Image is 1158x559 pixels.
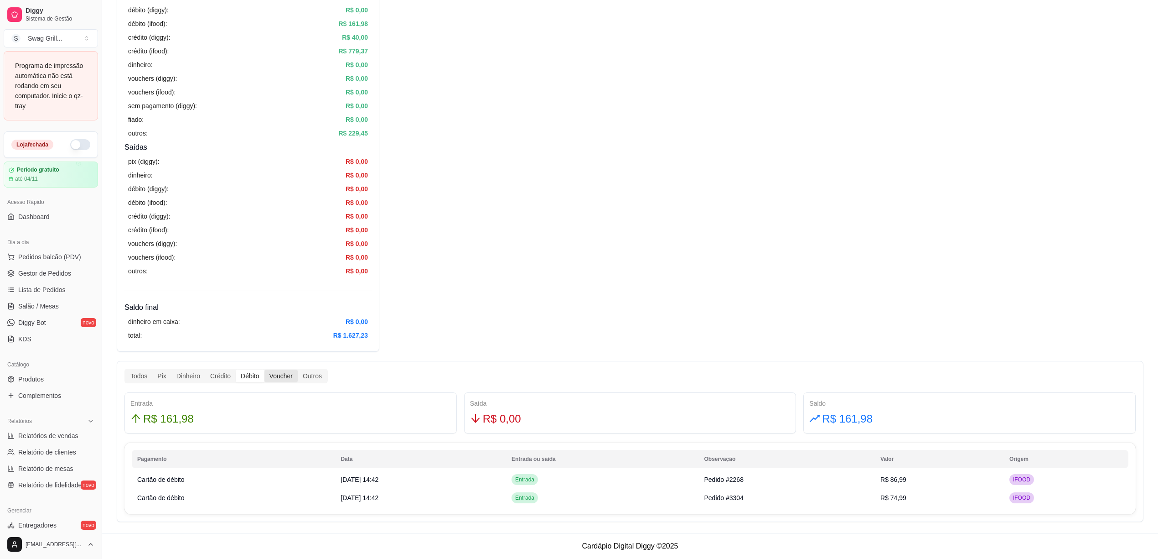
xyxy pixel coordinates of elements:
[18,375,44,384] span: Produtos
[128,330,142,340] article: total:
[26,541,83,548] span: [EMAIL_ADDRESS][DOMAIN_NAME]
[26,15,94,22] span: Sistema de Gestão
[4,503,98,518] div: Gerenciar
[1011,494,1032,502] span: IFOOD
[338,19,368,29] article: R$ 161,98
[128,252,176,262] article: vouchers (ifood):
[4,478,98,492] a: Relatório de fidelidadenovo
[4,250,98,264] button: Pedidos balcão (PDV)
[346,170,368,180] article: R$ 0,00
[18,318,46,327] span: Diggy Bot
[132,450,335,468] th: Pagamento
[4,266,98,281] a: Gestor de Pedidos
[18,431,78,440] span: Relatórios de vendas
[4,209,98,224] a: Dashboard
[124,302,372,313] h4: Saldo final
[335,450,506,468] th: Data
[171,370,205,382] div: Dinheiro
[346,115,368,125] article: R$ 0,00
[298,370,327,382] div: Outros
[18,448,76,457] span: Relatório de clientes
[346,60,368,70] article: R$ 0,00
[128,225,169,235] article: crédito (ifood):
[506,450,699,468] th: Entrada ou saída
[699,450,875,468] th: Observação
[152,370,171,382] div: Pix
[18,391,61,400] span: Complementos
[128,87,176,97] article: vouchers (ifood):
[18,481,82,490] span: Relatório de fidelidade
[809,398,1130,408] div: Saldo
[4,315,98,330] a: Diggy Botnovo
[7,418,32,425] span: Relatórios
[822,410,873,428] span: R$ 161,98
[128,32,171,42] article: crédito (diggy):
[102,533,1158,559] footer: Cardápio Digital Diggy © 2025
[346,73,368,84] article: R$ 0,00
[4,235,98,250] div: Dia a dia
[128,157,159,167] article: pix (diggy):
[346,5,368,15] article: R$ 0,00
[333,330,368,340] article: R$ 1.627,23
[128,170,153,180] article: dinheiro:
[4,533,98,555] button: [EMAIL_ADDRESS][DOMAIN_NAME]
[70,139,90,150] button: Alterar Status
[346,184,368,194] article: R$ 0,00
[704,494,744,502] span: Pedido #3304
[513,494,536,502] span: Entrada
[346,198,368,208] article: R$ 0,00
[1011,476,1032,483] span: IFOOD
[128,19,167,29] article: débito (ifood):
[4,195,98,209] div: Acesso Rápido
[128,128,148,138] article: outros:
[128,101,197,111] article: sem pagamento (diggy):
[130,413,141,424] span: arrow-up
[346,157,368,167] article: R$ 0,00
[809,413,820,424] span: rise
[704,476,744,483] span: Pedido #2268
[346,225,368,235] article: R$ 0,00
[513,476,536,483] span: Entrada
[346,211,368,221] article: R$ 0,00
[128,73,177,84] article: vouchers (diggy):
[346,87,368,97] article: R$ 0,00
[124,142,372,153] h4: Saídas
[125,370,152,382] div: Todos
[128,239,177,249] article: vouchers (diggy):
[346,317,368,327] article: R$ 0,00
[128,266,148,276] article: outros:
[18,269,71,278] span: Gestor de Pedidos
[483,410,521,428] span: R$ 0,00
[470,398,791,408] div: Saída
[4,299,98,313] a: Salão / Mesas
[4,4,98,26] a: DiggySistema de Gestão
[18,212,50,221] span: Dashboard
[128,5,169,15] article: débito (diggy):
[143,410,194,428] span: R$ 161,98
[11,140,53,150] div: Loja fechada
[342,32,368,42] article: R$ 40,00
[26,7,94,15] span: Diggy
[4,357,98,372] div: Catálogo
[15,175,38,183] article: até 04/11
[4,461,98,476] a: Relatório de mesas
[4,282,98,297] a: Lista de Pedidos
[18,285,66,294] span: Lista de Pedidos
[28,34,62,43] div: Swag Grill ...
[128,211,171,221] article: crédito (diggy):
[4,372,98,387] a: Produtos
[11,34,21,43] span: S
[4,518,98,533] a: Entregadoresnovo
[875,450,1004,468] th: Valor
[128,198,167,208] article: débito (ifood):
[236,370,264,382] div: Débito
[4,445,98,460] a: Relatório de clientes
[341,494,378,502] span: [DATE] 14:42
[346,101,368,111] article: R$ 0,00
[137,494,185,502] span: Cartão de débito
[17,167,59,173] article: Período gratuito
[346,266,368,276] article: R$ 0,00
[4,162,98,188] a: Período gratuitoaté 04/11
[346,239,368,249] article: R$ 0,00
[128,184,169,194] article: débito (diggy):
